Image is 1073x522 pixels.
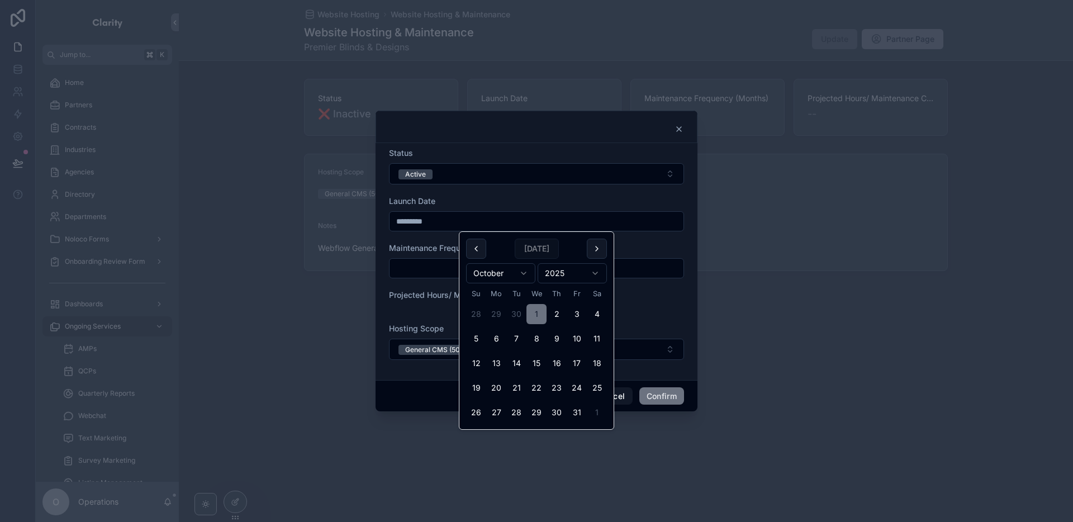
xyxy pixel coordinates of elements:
button: Thursday, October 9th, 2025 [547,329,567,349]
th: Tuesday [506,288,526,300]
button: Saturday, October 18th, 2025 [587,353,607,373]
button: Sunday, September 28th, 2025 [466,304,486,324]
button: Saturday, October 25th, 2025 [587,378,607,398]
button: Friday, October 24th, 2025 [567,378,587,398]
table: October 2025 [466,288,607,423]
button: Thursday, October 23rd, 2025 [547,378,567,398]
th: Friday [567,288,587,300]
span: Hosting Scope [389,324,444,333]
button: Select Button [389,163,684,184]
button: Friday, October 31st, 2025 [567,402,587,423]
button: Monday, October 27th, 2025 [486,402,506,423]
button: Confirm [639,387,684,405]
button: Select Button [389,339,684,360]
button: Sunday, October 19th, 2025 [466,378,486,398]
th: Monday [486,288,506,300]
th: Sunday [466,288,486,300]
button: Friday, October 3rd, 2025 [567,304,587,324]
button: Thursday, October 2nd, 2025 [547,304,567,324]
button: Wednesday, October 15th, 2025 [526,353,547,373]
button: Thursday, October 30th, 2025 [547,402,567,423]
th: Thursday [547,288,567,300]
button: Tuesday, October 28th, 2025 [506,402,526,423]
th: Wednesday [526,288,547,300]
button: Saturday, October 4th, 2025 [587,304,607,324]
button: Wednesday, October 29th, 2025 [526,402,547,423]
span: Launch Date [389,196,435,206]
button: Sunday, October 12th, 2025 [466,353,486,373]
button: Saturday, October 11th, 2025 [587,329,607,349]
button: Wednesday, October 22nd, 2025 [526,378,547,398]
span: Projected Hours/ Maintenance Cycle [389,290,525,300]
button: Tuesday, October 14th, 2025 [506,353,526,373]
div: Active [405,169,426,179]
button: Monday, September 29th, 2025 [486,304,506,324]
span: Status [389,148,413,158]
button: Saturday, November 1st, 2025 [587,402,607,423]
button: Monday, October 6th, 2025 [486,329,506,349]
button: Tuesday, October 21st, 2025 [506,378,526,398]
button: Tuesday, October 7th, 2025 [506,329,526,349]
button: Monday, October 13th, 2025 [486,353,506,373]
button: Friday, October 10th, 2025 [567,329,587,349]
th: Saturday [587,288,607,300]
button: Thursday, October 16th, 2025 [547,353,567,373]
button: Tuesday, September 30th, 2025 [506,304,526,324]
button: Sunday, October 26th, 2025 [466,402,486,423]
button: Monday, October 20th, 2025 [486,378,506,398]
button: Sunday, October 5th, 2025 [466,329,486,349]
span: Maintenance Frequency (Months) [389,243,514,253]
button: Wednesday, October 8th, 2025 [526,329,547,349]
div: General CMS (50 GB) [405,345,473,355]
button: Today, Wednesday, October 1st, 2025, selected [526,304,547,324]
button: Friday, October 17th, 2025 [567,353,587,373]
